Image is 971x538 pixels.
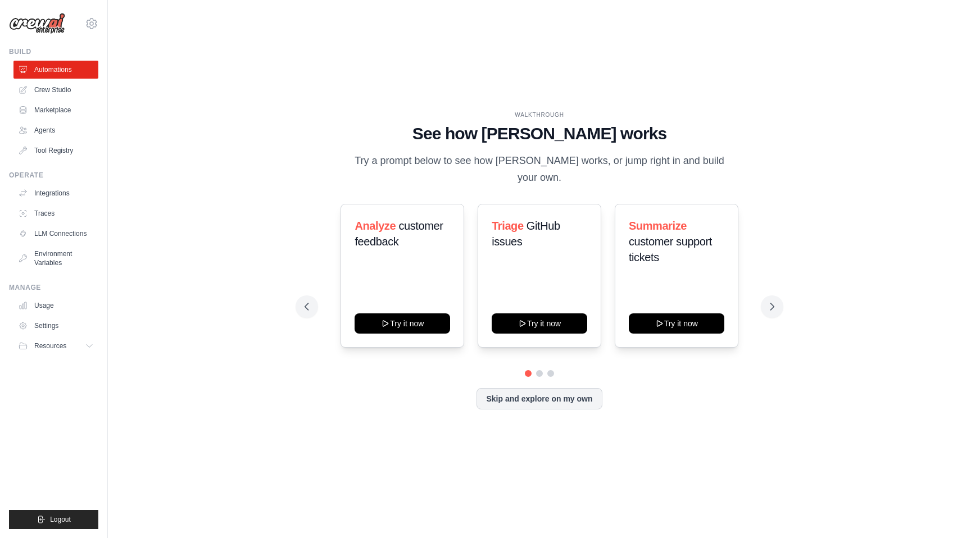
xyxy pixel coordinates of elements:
span: customer feedback [355,220,443,248]
a: Settings [13,317,98,335]
span: Triage [492,220,524,232]
span: Analyze [355,220,396,232]
a: Traces [13,204,98,222]
span: customer support tickets [629,235,712,263]
span: GitHub issues [492,220,560,248]
a: LLM Connections [13,225,98,243]
span: Logout [50,515,71,524]
div: Operate [9,171,98,180]
p: Try a prompt below to see how [PERSON_NAME] works, or jump right in and build your own. [351,153,728,186]
button: Try it now [492,313,587,334]
div: Manage [9,283,98,292]
a: Environment Variables [13,245,98,272]
h1: See how [PERSON_NAME] works [305,124,774,144]
a: Usage [13,297,98,314]
button: Logout [9,510,98,529]
a: Crew Studio [13,81,98,99]
a: Integrations [13,184,98,202]
div: Build [9,47,98,56]
span: Resources [34,341,66,350]
div: WALKTHROUGH [305,111,774,119]
a: Agents [13,121,98,139]
button: Skip and explore on my own [477,388,602,409]
a: Tool Registry [13,142,98,159]
button: Try it now [355,313,450,334]
img: Logo [9,13,65,34]
button: Try it now [629,313,724,334]
span: Summarize [629,220,687,232]
button: Resources [13,337,98,355]
a: Automations [13,61,98,79]
a: Marketplace [13,101,98,119]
